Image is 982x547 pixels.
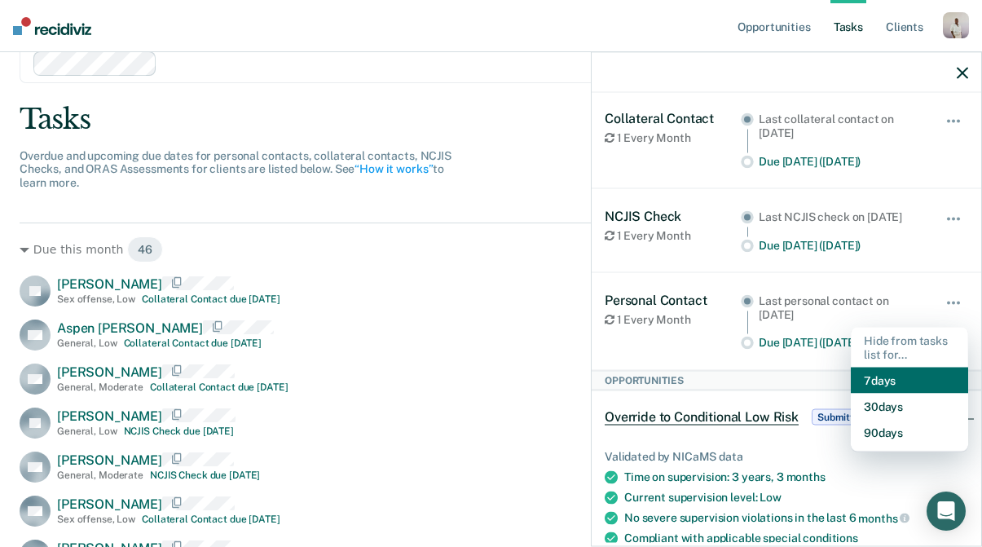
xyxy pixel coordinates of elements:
span: Low [760,490,782,503]
div: General , Low [57,426,117,437]
span: conditions [803,532,858,545]
div: Compliant with applicable special [624,532,968,545]
button: 90 days [851,420,968,446]
span: months [786,470,826,483]
div: Time on supervision: 3 years, 3 [624,470,968,483]
div: Collateral Contact [605,111,741,126]
div: Override to Conditional Low RiskSubmitted [592,391,981,443]
div: 1 Every Month [605,131,741,145]
div: Collateral Contact due [DATE] [142,514,280,525]
span: [PERSON_NAME] [57,364,162,380]
div: Collateral Contact due [DATE] [124,337,262,349]
div: NCJIS Check due [DATE] [124,426,234,437]
div: No severe supervision violations in the last 6 [624,510,968,525]
div: Current supervision level: [624,490,968,504]
div: Last personal contact on [DATE] [759,293,923,321]
span: 46 [127,236,163,262]
span: Submitted [812,409,871,426]
button: 30 days [851,394,968,420]
span: [PERSON_NAME] [57,408,162,424]
span: Aspen [PERSON_NAME] [57,320,203,336]
div: Open Intercom Messenger [927,492,966,531]
div: Collateral Contact due [DATE] [142,293,280,305]
div: General , Moderate [57,382,143,393]
button: 7 days [851,368,968,394]
span: Override to Conditional Low Risk [605,409,799,426]
div: General , Low [57,337,117,349]
div: Collateral Contact due [DATE] [150,382,288,393]
div: Due [DATE] ([DATE]) [759,154,923,168]
div: Hide from tasks list for... [851,327,968,368]
img: Recidiviz [13,17,91,35]
div: Tasks [20,103,962,136]
div: General , Moderate [57,470,143,481]
span: [PERSON_NAME] [57,496,162,512]
span: months [858,511,909,524]
div: Sex offense , Low [57,293,135,305]
div: NCJIS Check due [DATE] [150,470,260,481]
span: [PERSON_NAME] [57,276,162,292]
div: 1 Every Month [605,229,741,243]
div: Last collateral contact on [DATE] [759,112,923,140]
div: Validated by NICaMS data [605,450,968,464]
div: NCJIS Check [605,208,741,223]
div: Personal Contact [605,292,741,307]
span: [PERSON_NAME] [57,452,162,468]
a: “How it works” [354,162,433,175]
div: Sex offense , Low [57,514,135,525]
div: Due [DATE] ([DATE]) [759,238,923,252]
div: Opportunities [592,370,981,390]
span: Overdue and upcoming due dates for personal contacts, collateral contacts, NCJIS Checks, and ORAS... [20,149,451,190]
div: Due this month [20,236,904,262]
div: Last NCJIS check on [DATE] [759,210,923,223]
div: Due [DATE] ([DATE]) [759,336,923,350]
div: 1 Every Month [605,313,741,327]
